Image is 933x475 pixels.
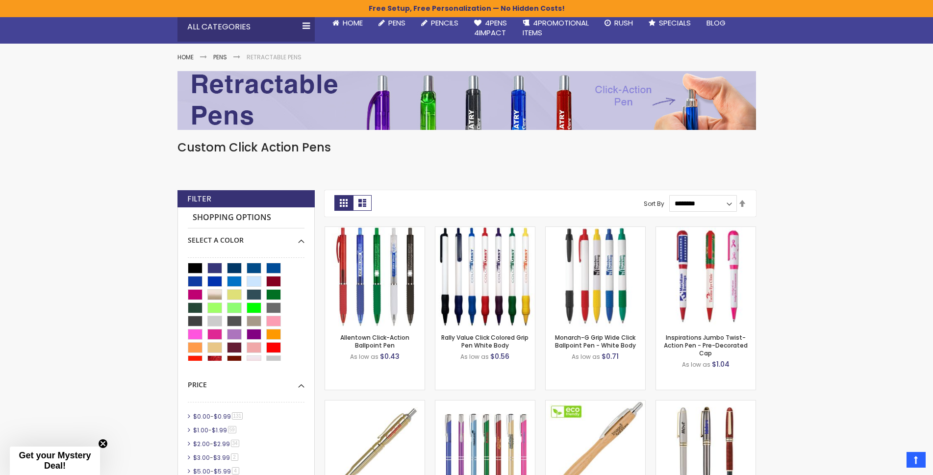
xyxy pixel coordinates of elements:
[334,195,353,211] strong: Grid
[177,53,194,61] a: Home
[546,400,645,408] a: Eco-friendly Personalized Bamboo-I Chrome Click-Action Ballpoint Pen
[247,53,302,61] strong: Retractable Pens
[712,359,730,369] span: $1.04
[699,12,733,34] a: Blog
[435,400,535,408] a: Brighten Paradigm Custom Metal Pens - Screen Printed
[193,453,210,462] span: $3.00
[19,450,91,471] span: Get your Mystery Deal!
[213,440,230,448] span: $2.99
[546,226,645,235] a: Monarch-G Grip Wide Click Ballpoint Pen - White Body
[343,18,363,28] span: Home
[435,226,535,235] a: Rally Value Click Colored Grip Pen White Body
[10,447,100,475] div: Get your Mystery Deal!Close teaser
[177,140,756,155] h1: Custom Click Action Pens
[602,351,619,361] span: $0.71
[350,352,378,361] span: As low as
[371,12,413,34] a: Pens
[380,351,400,361] span: $0.43
[193,440,210,448] span: $2.00
[232,467,239,475] span: 4
[193,426,208,434] span: $1.00
[212,426,227,434] span: $1.99
[523,18,589,38] span: 4PROMOTIONAL ITEMS
[852,449,933,475] iframe: Google Customer Reviews
[555,333,636,350] a: Monarch-G Grip Wide Click Ballpoint Pen - White Body
[466,12,515,44] a: 4Pens4impact
[98,439,108,449] button: Close teaser
[641,12,699,34] a: Specials
[435,227,535,326] img: Rally Value Click Colored Grip Pen White Body
[614,18,633,28] span: Rush
[188,228,304,245] div: Select A Color
[231,440,239,447] span: 34
[231,453,238,461] span: 2
[325,400,425,408] a: Bullet-I Click Action Ballpoint Metal Pen with Gold Plate Finish
[177,12,315,42] div: All Categories
[213,53,227,61] a: Pens
[191,453,242,462] a: $3.00-$3.992
[191,412,247,421] a: $0.00-$0.99131
[325,12,371,34] a: Home
[177,71,756,130] img: Retractable Pens
[597,12,641,34] a: Rush
[572,352,600,361] span: As low as
[340,333,409,350] a: Allentown Click-Action Ballpoint Pen
[682,360,710,369] span: As low as
[546,227,645,326] img: Monarch-G Grip Wide Click Ballpoint Pen - White Body
[664,333,748,357] a: Inspirations Jumbo Twist-Action Pen - Pre-Decorated Cap
[460,352,489,361] span: As low as
[388,18,405,28] span: Pens
[441,333,529,350] a: Rally Value Click Colored Grip Pen White Body
[191,426,240,434] a: $1.00-$1.9959
[187,194,211,204] strong: Filter
[431,18,458,28] span: Pencils
[188,207,304,228] strong: Shopping Options
[515,12,597,44] a: 4PROMOTIONALITEMS
[413,12,466,34] a: Pencils
[706,18,726,28] span: Blog
[659,18,691,28] span: Specials
[228,426,236,433] span: 59
[191,440,243,448] a: $2.00-$2.9934
[656,227,756,326] img: Inspirations Jumbo Twist-Action Pen - Pre-Decorated Cap
[188,373,304,390] div: Price
[656,400,756,408] a: Imprinted Danish-II Cap-Off Brass Rollerball Heavy Brass Pen with Gold Accents
[325,226,425,235] a: Allentown Click-Action Ballpoint Pen
[232,412,243,420] span: 131
[214,412,231,421] span: $0.99
[213,453,230,462] span: $3.99
[656,226,756,235] a: Inspirations Jumbo Twist-Action Pen - Pre-Decorated Cap
[490,351,509,361] span: $0.56
[193,412,210,421] span: $0.00
[474,18,507,38] span: 4Pens 4impact
[644,199,664,207] label: Sort By
[325,227,425,326] img: Allentown Click-Action Ballpoint Pen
